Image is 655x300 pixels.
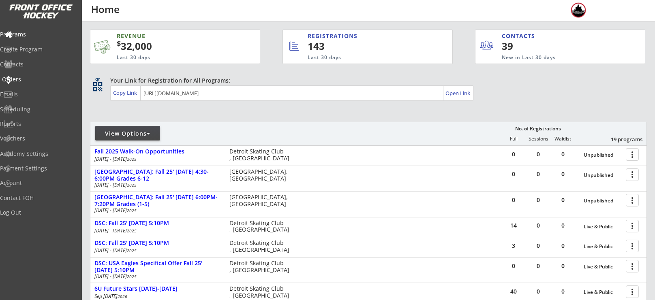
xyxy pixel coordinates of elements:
em: 2025 [127,208,137,213]
div: No. of Registrations [513,126,563,132]
em: 2026 [118,294,127,299]
div: 0 [526,263,550,269]
div: [DATE] - [DATE] [94,228,218,233]
div: Unpublished [584,152,622,158]
div: Sessions [526,136,550,142]
div: 0 [501,171,526,177]
div: Detroit Skating Club , [GEOGRAPHIC_DATA] [229,260,293,274]
div: 0 [551,263,575,269]
div: 0 [551,223,575,228]
button: more_vert [626,168,639,181]
div: Last 30 days [308,54,419,61]
div: [GEOGRAPHIC_DATA], [GEOGRAPHIC_DATA] [229,168,293,182]
div: 3 [501,243,526,249]
em: 2025 [127,156,137,162]
div: 0 [526,289,550,294]
div: Your Link for Registration for All Programs: [110,77,622,85]
div: DSC: Fall 25' [DATE] 5:10PM [94,220,221,227]
em: 2025 [127,182,137,188]
div: 0 [501,151,526,157]
div: DSC: USA Eagles Specifical Offer Fall 25' [DATE] 5:10PM [94,260,221,274]
button: more_vert [626,285,639,298]
sup: $ [117,38,121,48]
div: 0 [551,151,575,157]
div: 0 [551,197,575,203]
div: 0 [526,223,550,228]
div: 0 [551,171,575,177]
em: 2025 [127,228,137,234]
div: 0 [501,197,526,203]
button: qr_code [92,81,104,93]
div: Detroit Skating Club , [GEOGRAPHIC_DATA] [229,148,293,162]
div: 32,000 [117,39,234,53]
div: Orders [2,77,75,82]
div: Live & Public [584,289,622,295]
div: Full [501,136,526,142]
div: [DATE] - [DATE] [94,208,218,213]
div: 6U Future Stars [DATE]-[DATE] [94,285,221,292]
div: Live & Public [584,264,622,270]
div: Last 30 days [117,54,220,61]
div: Unpublished [584,172,622,178]
div: Detroit Skating Club , [GEOGRAPHIC_DATA] [229,285,293,299]
div: 0 [526,197,550,203]
div: DSC: Fall 25' [DATE] 5:10PM [94,240,221,247]
div: Fall 2025 Walk-On Opportunities [94,148,221,155]
div: 0 [551,289,575,294]
div: 19 programs [600,136,642,143]
div: [DATE] - [DATE] [94,274,218,279]
em: 2025 [127,248,137,253]
button: more_vert [626,148,639,161]
div: [DATE] - [DATE] [94,248,218,253]
div: 14 [501,223,526,228]
div: REVENUE [117,32,220,40]
div: REGISTRATIONS [308,32,415,40]
div: Copy Link [113,89,139,96]
div: New in Last 30 days [502,54,607,61]
div: CONTACTS [502,32,539,40]
div: Detroit Skating Club , [GEOGRAPHIC_DATA] [229,220,293,234]
button: more_vert [626,220,639,232]
div: Waitlist [550,136,575,142]
div: [GEOGRAPHIC_DATA], [GEOGRAPHIC_DATA] [229,194,293,208]
div: [DATE] - [DATE] [94,183,218,187]
div: 0 [526,171,550,177]
button: more_vert [626,240,639,252]
div: qr [92,77,102,82]
div: [GEOGRAPHIC_DATA]: Fall 25' [DATE] 4:30-6:00PM Grades 6-12 [94,168,221,182]
button: more_vert [626,194,639,206]
div: Detroit Skating Club , [GEOGRAPHIC_DATA] [229,240,293,253]
div: Sep [DATE] [94,294,218,299]
button: more_vert [626,260,639,272]
div: 0 [501,263,526,269]
div: Live & Public [584,244,622,249]
div: Open Link [445,90,471,97]
div: Live & Public [584,224,622,230]
div: 0 [526,243,550,249]
div: [GEOGRAPHIC_DATA]: Fall 25' [DATE] 6:00PM-7:20PM Grades (1-5) [94,194,221,208]
div: 0 [551,243,575,249]
a: Open Link [445,87,471,99]
div: 0 [526,151,550,157]
div: 40 [501,289,526,294]
div: [DATE] - [DATE] [94,157,218,162]
div: View Options [95,130,160,138]
em: 2025 [127,274,137,279]
div: Unpublished [584,198,622,204]
div: 143 [308,39,425,53]
div: 39 [502,39,552,53]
